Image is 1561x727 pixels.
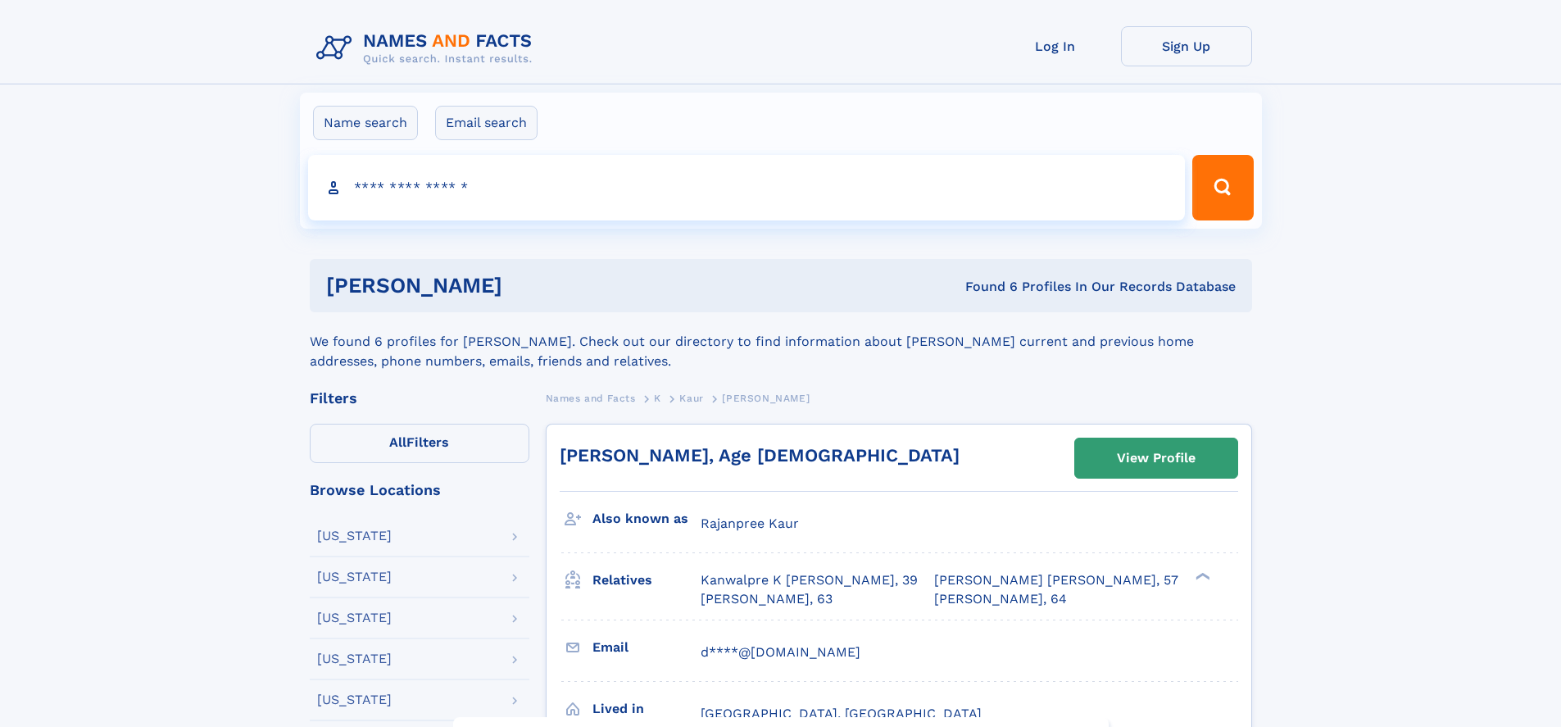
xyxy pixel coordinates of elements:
[326,275,734,296] h1: [PERSON_NAME]
[1117,439,1196,477] div: View Profile
[592,566,701,594] h3: Relatives
[313,106,418,140] label: Name search
[701,590,833,608] a: [PERSON_NAME], 63
[310,424,529,463] label: Filters
[560,445,960,466] a: [PERSON_NAME], Age [DEMOGRAPHIC_DATA]
[1075,438,1237,478] a: View Profile
[1121,26,1252,66] a: Sign Up
[654,393,661,404] span: K
[389,434,406,450] span: All
[317,611,392,625] div: [US_STATE]
[733,278,1236,296] div: Found 6 Profiles In Our Records Database
[679,393,703,404] span: Kaur
[990,26,1121,66] a: Log In
[310,391,529,406] div: Filters
[310,26,546,70] img: Logo Names and Facts
[701,706,982,721] span: [GEOGRAPHIC_DATA], [GEOGRAPHIC_DATA]
[317,693,392,707] div: [US_STATE]
[546,388,636,408] a: Names and Facts
[435,106,538,140] label: Email search
[934,590,1067,608] a: [PERSON_NAME], 64
[310,312,1252,371] div: We found 6 profiles for [PERSON_NAME]. Check out our directory to find information about [PERSON_...
[592,505,701,533] h3: Also known as
[722,393,810,404] span: [PERSON_NAME]
[1192,155,1253,220] button: Search Button
[701,571,918,589] a: Kanwalpre K [PERSON_NAME], 39
[934,571,1178,589] a: [PERSON_NAME] [PERSON_NAME], 57
[317,652,392,666] div: [US_STATE]
[592,695,701,723] h3: Lived in
[317,529,392,543] div: [US_STATE]
[654,388,661,408] a: K
[308,155,1186,220] input: search input
[701,516,799,531] span: Rajanpree Kaur
[1191,571,1211,582] div: ❯
[592,634,701,661] h3: Email
[310,483,529,498] div: Browse Locations
[317,570,392,584] div: [US_STATE]
[679,388,703,408] a: Kaur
